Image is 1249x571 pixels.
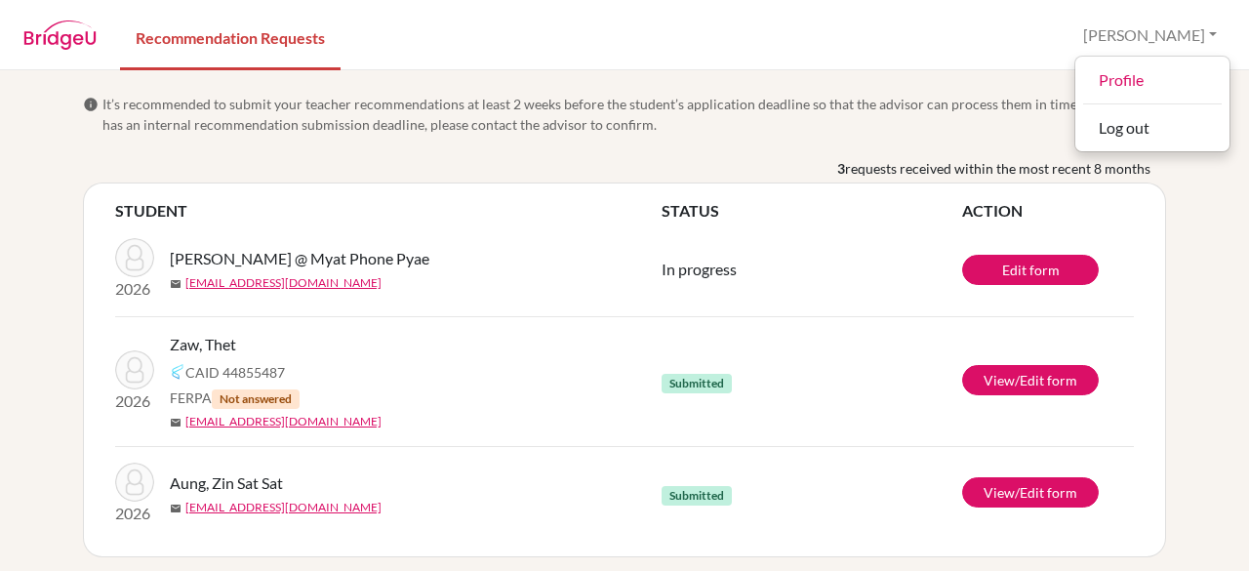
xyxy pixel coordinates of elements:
[115,199,662,223] th: STUDENT
[102,94,1166,135] span: It’s recommended to submit your teacher recommendations at least 2 weeks before the student’s app...
[170,364,185,380] img: Common App logo
[115,350,154,389] img: Zaw, Thet
[115,238,154,277] img: Zaw, Mark @ Myat Phone Pyae
[170,247,429,270] span: [PERSON_NAME] @ Myat Phone Pyae
[837,158,845,179] b: 3
[115,389,154,413] p: 2026
[185,499,382,516] a: [EMAIL_ADDRESS][DOMAIN_NAME]
[170,278,181,290] span: mail
[1075,64,1229,96] a: Profile
[23,20,97,50] img: BridgeU logo
[845,158,1150,179] span: requests received within the most recent 8 months
[962,477,1099,508] a: View/Edit form
[662,486,732,506] span: Submitted
[185,362,285,383] span: CAID 44855487
[1074,17,1226,54] button: [PERSON_NAME]
[120,3,341,70] a: Recommendation Requests
[1074,56,1230,152] div: [PERSON_NAME]
[170,503,181,514] span: mail
[170,471,283,495] span: Aung, Zin Sat Sat
[962,199,1134,223] th: ACTION
[170,333,236,356] span: Zaw, Thet
[662,374,732,393] span: Submitted
[170,387,300,409] span: FERPA
[115,463,154,502] img: Aung, Zin Sat Sat
[115,502,154,525] p: 2026
[1075,112,1229,143] button: Log out
[662,260,737,278] span: In progress
[662,199,962,223] th: STATUS
[962,365,1099,395] a: View/Edit form
[115,277,154,301] p: 2026
[185,413,382,430] a: [EMAIL_ADDRESS][DOMAIN_NAME]
[962,255,1099,285] a: Edit form
[83,97,99,112] span: info
[212,389,300,409] span: Not answered
[185,274,382,292] a: [EMAIL_ADDRESS][DOMAIN_NAME]
[170,417,181,428] span: mail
